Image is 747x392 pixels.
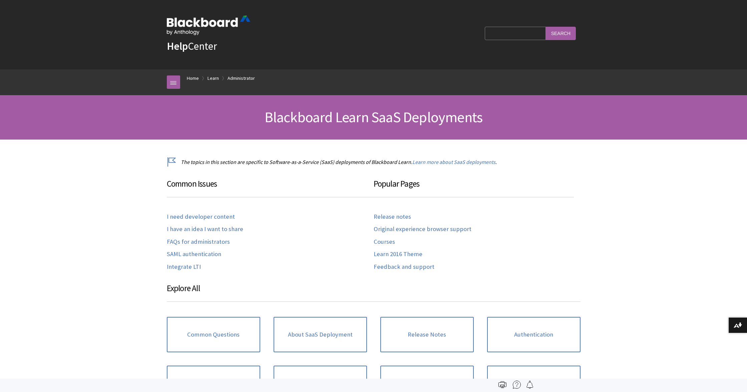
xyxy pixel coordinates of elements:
span: Blackboard Learn SaaS Deployments [265,108,483,126]
a: Learn more about SaaS deployments [412,159,495,166]
a: Home [187,74,199,82]
a: Integrate LTI [167,263,201,271]
a: About SaaS Deployment [274,317,367,352]
a: Original experience browser support [374,225,471,233]
h3: Common Issues [167,178,374,197]
h3: Popular Pages [374,178,574,197]
h3: Explore All [167,282,581,302]
p: The topics in this section are specific to Software-as-a-Service (SaaS) deployments of Blackboard... [167,158,581,166]
input: Search [546,27,576,40]
a: Authentication [487,317,581,352]
a: FAQs for administrators [167,238,230,246]
a: Learn 2016 Theme [374,250,422,258]
a: Administrator [228,74,255,82]
a: Courses [374,238,395,246]
a: Feedback and support [374,263,434,271]
img: Follow this page [526,381,534,389]
a: HelpCenter [167,39,217,53]
a: I have an idea I want to share [167,225,243,233]
a: I need developer content [167,213,235,221]
img: More help [513,381,521,389]
a: Release Notes [380,317,474,352]
img: Print [498,381,506,389]
a: Learn [208,74,219,82]
strong: Help [167,39,188,53]
a: Common Questions [167,317,260,352]
img: Blackboard by Anthology [167,16,250,35]
a: Release notes [374,213,411,221]
a: SAML authentication [167,250,221,258]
